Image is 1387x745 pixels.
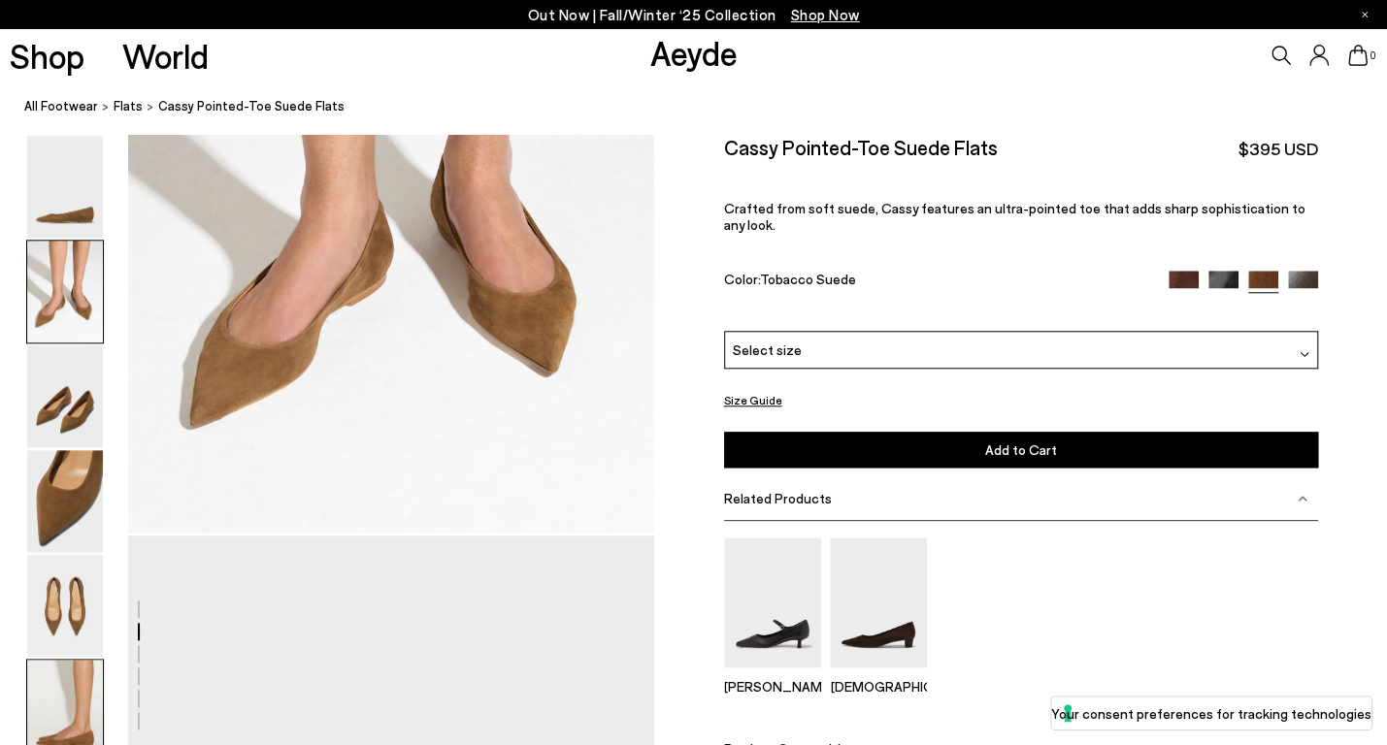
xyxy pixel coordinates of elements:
[1300,349,1309,359] img: svg%3E
[724,677,821,694] p: [PERSON_NAME]
[724,490,832,506] span: Related Products
[114,99,143,114] span: flats
[724,653,821,694] a: Polina Mary-Jane Pumps [PERSON_NAME]
[27,136,103,238] img: Cassy Pointed-Toe Suede Flats - Image 1
[724,135,998,159] h2: Cassy Pointed-Toe Suede Flats
[27,241,103,342] img: Cassy Pointed-Toe Suede Flats - Image 2
[27,345,103,447] img: Cassy Pointed-Toe Suede Flats - Image 3
[528,3,860,27] p: Out Now | Fall/Winter ‘25 Collection
[1238,137,1318,161] span: $395 USD
[27,450,103,552] img: Cassy Pointed-Toe Suede Flats - Image 4
[649,32,737,73] a: Aeyde
[24,97,98,117] a: All Footwear
[830,677,927,694] p: [DEMOGRAPHIC_DATA]
[724,271,1150,293] div: Color:
[724,388,782,412] button: Size Guide
[122,39,209,73] a: World
[24,81,1387,135] nav: breadcrumb
[830,537,927,666] img: Judi Suede Pointed Pumps
[1368,50,1377,61] span: 0
[10,39,84,73] a: Shop
[1348,45,1368,66] a: 0
[1051,696,1371,729] button: Your consent preferences for tracking technologies
[724,199,1318,232] p: Crafted from soft suede, Cassy features an ultra-pointed toe that adds sharp sophistication to an...
[1051,703,1371,724] label: Your consent preferences for tracking technologies
[724,432,1318,468] button: Add to Cart
[985,441,1057,458] span: Add to Cart
[791,6,860,23] span: Navigate to /collections/new-in
[760,271,856,287] span: Tobacco Suede
[158,97,345,117] span: Cassy Pointed-Toe Suede Flats
[724,537,821,666] img: Polina Mary-Jane Pumps
[114,97,143,117] a: flats
[733,340,802,360] span: Select size
[830,653,927,694] a: Judi Suede Pointed Pumps [DEMOGRAPHIC_DATA]
[27,555,103,657] img: Cassy Pointed-Toe Suede Flats - Image 5
[1298,494,1307,503] img: svg%3E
